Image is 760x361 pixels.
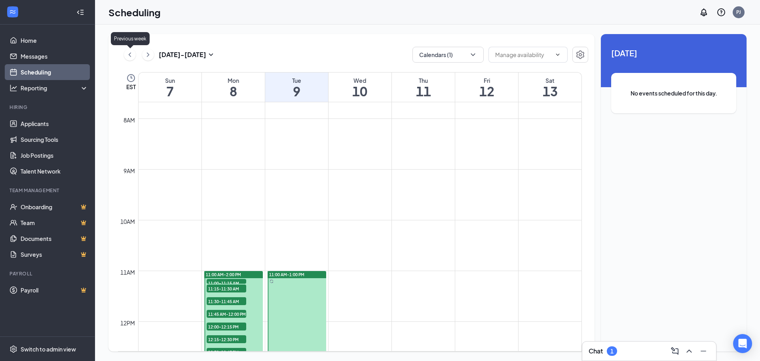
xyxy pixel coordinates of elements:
button: ChevronLeft [124,49,136,61]
svg: Clock [126,73,136,83]
div: Sat [519,76,581,84]
div: 11am [119,268,137,277]
div: 1 [610,348,614,355]
a: September 10, 2025 [329,73,391,102]
a: Sourcing Tools [21,132,88,147]
span: 12:00-12:15 PM [207,323,246,330]
span: 11:45 AM-12:00 PM [207,310,246,318]
a: OnboardingCrown [21,199,88,215]
a: September 8, 2025 [202,73,265,102]
div: 8am [122,116,137,124]
div: Open Intercom Messenger [733,334,752,353]
input: Manage availability [495,50,551,59]
svg: ChevronRight [144,50,152,59]
div: PJ [736,9,741,15]
div: Hiring [9,104,87,111]
a: Messages [21,48,88,64]
svg: ChevronUp [684,346,694,356]
svg: Notifications [699,8,709,17]
h1: 9 [265,84,328,98]
div: Reporting [21,84,89,92]
span: 11:00 AM-2:00 PM [206,272,241,277]
a: September 7, 2025 [139,73,201,102]
button: ComposeMessage [669,345,681,357]
span: No events scheduled for this day. [627,89,720,97]
div: Thu [392,76,455,84]
button: ChevronRight [142,49,154,61]
div: Previous week [111,32,150,45]
h1: 7 [139,84,201,98]
div: 9am [122,166,137,175]
svg: Analysis [9,84,17,92]
svg: Minimize [699,346,708,356]
h1: 13 [519,84,581,98]
svg: SmallChevronDown [206,50,216,59]
div: 12pm [119,319,137,327]
svg: ChevronDown [555,52,561,58]
div: 10am [119,217,137,226]
a: Applicants [21,116,88,132]
div: Switch to admin view [21,345,76,353]
span: EST [126,83,136,91]
a: September 11, 2025 [392,73,455,102]
svg: Collapse [76,8,84,16]
a: September 13, 2025 [519,73,581,102]
a: PayrollCrown [21,282,88,298]
span: 11:00 AM-1:00 PM [269,272,304,277]
button: Calendars (1)ChevronDown [412,47,484,63]
span: 12:15-12:30 PM [207,335,246,343]
h3: Chat [589,347,603,355]
svg: Settings [576,50,585,59]
svg: ChevronDown [469,51,477,59]
svg: ComposeMessage [670,346,680,356]
div: Tue [265,76,328,84]
div: Team Management [9,187,87,194]
svg: Sync [270,279,274,283]
div: Mon [202,76,265,84]
span: [DATE] [611,47,736,59]
span: 11:15-11:30 AM [207,285,246,292]
h1: 11 [392,84,455,98]
a: DocumentsCrown [21,231,88,246]
a: September 9, 2025 [265,73,328,102]
a: September 12, 2025 [455,73,518,102]
a: Job Postings [21,147,88,163]
span: 12:30-12:45 PM [207,348,246,356]
button: Settings [572,47,588,63]
h1: 12 [455,84,518,98]
button: ChevronUp [683,345,695,357]
div: Wed [329,76,391,84]
h3: [DATE] - [DATE] [159,50,206,59]
div: Fri [455,76,518,84]
h1: 10 [329,84,391,98]
div: Payroll [9,270,87,277]
span: 11:00-11:15 AM [207,279,246,287]
a: Scheduling [21,64,88,80]
svg: ChevronLeft [126,50,134,59]
svg: QuestionInfo [716,8,726,17]
svg: Settings [9,345,17,353]
h1: Scheduling [108,6,161,19]
span: 11:30-11:45 AM [207,297,246,305]
a: TeamCrown [21,215,88,231]
a: SurveysCrown [21,246,88,262]
div: Sun [139,76,201,84]
button: Minimize [697,345,710,357]
a: Home [21,32,88,48]
svg: WorkstreamLogo [9,8,17,16]
a: Talent Network [21,163,88,179]
h1: 8 [202,84,265,98]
